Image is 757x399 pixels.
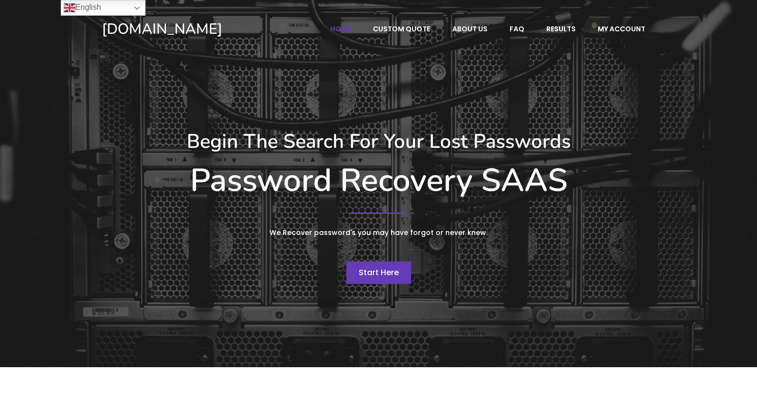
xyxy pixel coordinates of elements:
[546,24,576,33] span: Results
[102,162,656,200] h1: Password Recovery SAAS
[363,20,440,38] a: Custom Quote
[598,24,645,33] span: My account
[102,130,656,153] h3: Begin The Search For Your Lost Passwords
[452,24,488,33] span: About Us
[442,20,498,38] a: About Us
[510,24,524,33] span: FAQ
[499,20,535,38] a: FAQ
[346,261,411,284] a: Start Here
[102,20,290,39] a: [DOMAIN_NAME]
[195,227,562,239] p: We Recover password's you may have forgot or never knew.
[373,24,430,33] span: Custom Quote
[320,20,361,38] a: Home
[587,20,656,38] a: My account
[359,267,399,278] span: Start Here
[330,24,351,33] span: Home
[64,2,75,14] img: en
[536,20,586,38] a: Results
